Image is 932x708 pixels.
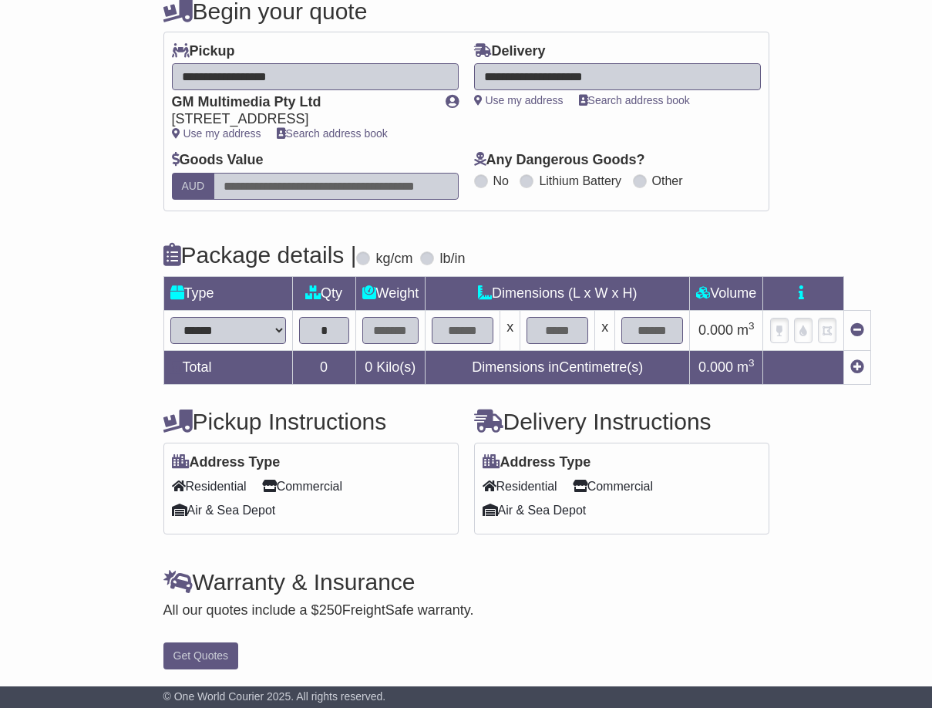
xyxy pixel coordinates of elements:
[172,94,430,111] div: GM Multimedia Pty Ltd
[163,642,239,669] button: Get Quotes
[595,310,615,350] td: x
[850,359,864,375] a: Add new item
[483,498,587,522] span: Air & Sea Depot
[262,474,342,498] span: Commercial
[163,350,292,384] td: Total
[850,322,864,338] a: Remove this item
[474,43,546,60] label: Delivery
[163,409,459,434] h4: Pickup Instructions
[573,474,653,498] span: Commercial
[172,454,281,471] label: Address Type
[172,498,276,522] span: Air & Sea Depot
[375,251,412,268] label: kg/cm
[439,251,465,268] label: lb/in
[355,276,426,310] td: Weight
[426,350,690,384] td: Dimensions in Centimetre(s)
[539,174,621,188] label: Lithium Battery
[426,276,690,310] td: Dimensions (L x W x H)
[292,276,355,310] td: Qty
[474,409,769,434] h4: Delivery Instructions
[292,350,355,384] td: 0
[500,310,520,350] td: x
[652,174,683,188] label: Other
[163,276,292,310] td: Type
[698,322,733,338] span: 0.000
[365,359,372,375] span: 0
[737,322,755,338] span: m
[749,320,755,332] sup: 3
[172,152,264,169] label: Goods Value
[172,111,430,128] div: [STREET_ADDRESS]
[749,357,755,369] sup: 3
[163,242,357,268] h4: Package details |
[163,602,769,619] div: All our quotes include a $ FreightSafe warranty.
[172,173,215,200] label: AUD
[483,454,591,471] label: Address Type
[579,94,690,106] a: Search address book
[172,127,261,140] a: Use my address
[483,474,557,498] span: Residential
[690,276,763,310] td: Volume
[163,569,769,595] h4: Warranty & Insurance
[474,94,564,106] a: Use my address
[698,359,733,375] span: 0.000
[172,474,247,498] span: Residential
[737,359,755,375] span: m
[319,602,342,618] span: 250
[172,43,235,60] label: Pickup
[277,127,388,140] a: Search address book
[474,152,645,169] label: Any Dangerous Goods?
[355,350,426,384] td: Kilo(s)
[163,690,386,703] span: © One World Courier 2025. All rights reserved.
[493,174,509,188] label: No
